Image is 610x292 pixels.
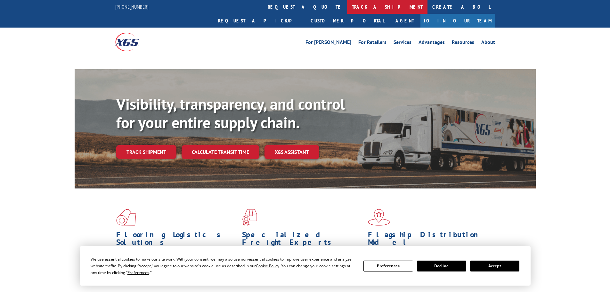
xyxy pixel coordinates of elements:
[80,246,531,286] div: Cookie Consent Prompt
[306,14,389,28] a: Customer Portal
[116,209,136,226] img: xgs-icon-total-supply-chain-intelligence-red
[116,94,345,132] b: Visibility, transparency, and control for your entire supply chain.
[256,263,279,269] span: Cookie Policy
[116,145,176,159] a: Track shipment
[242,231,363,249] h1: Specialized Freight Experts
[368,209,390,226] img: xgs-icon-flagship-distribution-model-red
[182,145,259,159] a: Calculate transit time
[116,231,237,249] h1: Flooring Logistics Solutions
[368,231,489,249] h1: Flagship Distribution Model
[420,14,495,28] a: Join Our Team
[242,209,257,226] img: xgs-icon-focused-on-flooring-red
[452,40,474,47] a: Resources
[127,270,149,275] span: Preferences
[358,40,386,47] a: For Retailers
[419,40,445,47] a: Advantages
[481,40,495,47] a: About
[394,40,411,47] a: Services
[264,145,319,159] a: XGS ASSISTANT
[115,4,149,10] a: [PHONE_NUMBER]
[91,256,356,276] div: We use essential cookies to make our site work. With your consent, we may also use non-essential ...
[470,261,519,271] button: Accept
[417,261,466,271] button: Decline
[213,14,306,28] a: Request a pickup
[389,14,420,28] a: Agent
[305,40,351,47] a: For [PERSON_NAME]
[363,261,413,271] button: Preferences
